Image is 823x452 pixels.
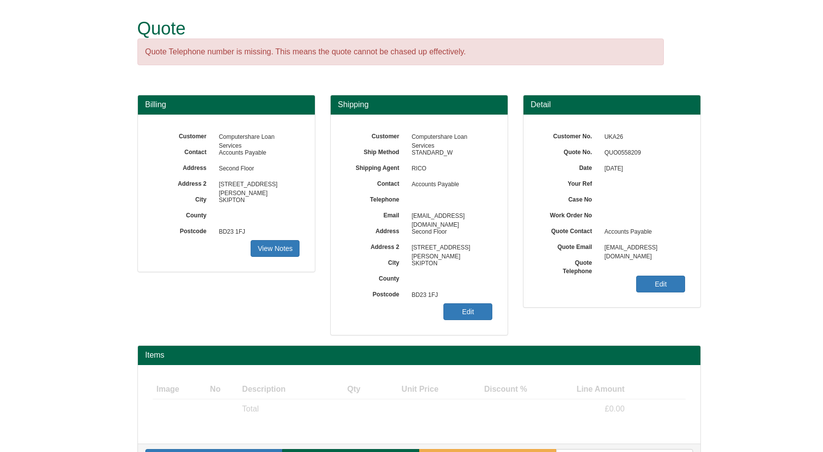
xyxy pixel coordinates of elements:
span: Second Floor [214,161,300,177]
label: City [346,256,407,267]
label: Address 2 [153,177,214,188]
span: BD23 1FJ [214,224,300,240]
span: QUO0558209 [600,145,686,161]
th: Description [238,380,328,400]
label: Postcode [153,224,214,236]
label: Customer No. [538,129,600,141]
span: Accounts Payable [214,145,300,161]
span: Computershare Loan Services [407,129,493,145]
label: Contact [346,177,407,188]
th: No [206,380,238,400]
th: Image [153,380,206,400]
span: BD23 1FJ [407,288,493,303]
label: Customer [153,129,214,141]
a: View Notes [251,240,300,257]
label: Date [538,161,600,172]
h3: Detail [531,100,693,109]
span: SKIPTON [214,193,300,208]
span: [STREET_ADDRESS][PERSON_NAME] [214,177,300,193]
h1: Quote [137,19,664,39]
label: Telephone [346,193,407,204]
label: County [153,208,214,220]
div: Quote Telephone number is missing. This means the quote cannot be chased up effectively. [137,39,664,66]
label: County [346,272,407,283]
label: Postcode [346,288,407,299]
a: Edit [443,303,492,320]
label: Customer [346,129,407,141]
span: [EMAIL_ADDRESS][DOMAIN_NAME] [600,240,686,256]
label: Work Order No [538,208,600,220]
h2: Items [145,351,693,360]
th: Qty [328,380,364,400]
span: UKA26 [600,129,686,145]
label: Shipping Agent [346,161,407,172]
span: £0.00 [605,405,625,413]
label: Address 2 [346,240,407,251]
label: Quote No. [538,145,600,157]
span: [EMAIL_ADDRESS][DOMAIN_NAME] [407,208,493,224]
th: Line Amount [531,380,629,400]
label: Your Ref [538,177,600,188]
span: SKIPTON [407,256,493,272]
span: [STREET_ADDRESS][PERSON_NAME] [407,240,493,256]
span: STANDARD_W [407,145,493,161]
label: Quote Telephone [538,256,600,276]
h3: Shipping [338,100,500,109]
h3: Billing [145,100,307,109]
label: Case No [538,193,600,204]
label: City [153,193,214,204]
label: Ship Method [346,145,407,157]
label: Quote Email [538,240,600,251]
span: [DATE] [600,161,686,177]
label: Address [346,224,407,236]
a: Edit [636,276,685,292]
label: Address [153,161,214,172]
td: Total [238,399,328,419]
span: Accounts Payable [600,224,686,240]
span: Accounts Payable [407,177,493,193]
label: Contact [153,145,214,157]
th: Discount % [442,380,531,400]
span: Second Floor [407,224,493,240]
label: Email [346,208,407,220]
span: Computershare Loan Services [214,129,300,145]
th: Unit Price [364,380,442,400]
label: Quote Contact [538,224,600,236]
span: RICO [407,161,493,177]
